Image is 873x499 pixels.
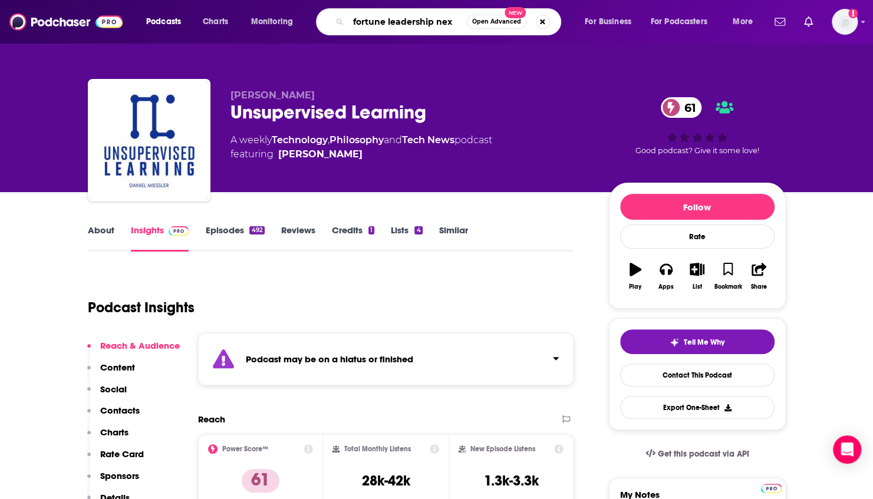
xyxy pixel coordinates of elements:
[684,338,724,347] span: Tell Me Why
[620,329,775,354] button: tell me why sparkleTell Me Why
[88,224,114,252] a: About
[629,283,641,290] div: Play
[146,14,181,30] span: Podcasts
[620,363,775,386] a: Contact This Podcast
[751,283,767,290] div: Share
[87,384,127,405] button: Social
[391,224,422,252] a: Lists4
[198,333,574,385] section: Click to expand status details
[328,134,330,146] span: ,
[472,19,521,25] span: Open Advanced
[249,226,264,234] div: 492
[332,224,374,252] a: Credits1
[198,414,225,425] h2: Reach
[585,14,631,30] span: For Business
[368,226,374,234] div: 1
[87,470,139,492] button: Sponsors
[100,427,129,438] p: Charts
[344,445,411,453] h2: Total Monthly Listens
[733,14,753,30] span: More
[402,134,454,146] a: Tech News
[281,224,315,252] a: Reviews
[484,472,539,490] h3: 1.3k-3.3k
[348,12,467,31] input: Search podcasts, credits, & more...
[439,224,468,252] a: Similar
[384,134,402,146] span: and
[832,9,858,35] button: Show profile menu
[87,405,140,427] button: Contacts
[278,147,363,161] a: Daniel Miessler
[724,12,767,31] button: open menu
[576,12,646,31] button: open menu
[693,283,702,290] div: List
[87,448,144,470] button: Rate Card
[272,134,328,146] a: Technology
[620,396,775,419] button: Export One-Sheet
[100,384,127,395] p: Social
[100,340,180,351] p: Reach & Audience
[799,12,818,32] a: Show notifications dropdown
[87,427,129,448] button: Charts
[169,226,189,236] img: Podchaser Pro
[100,405,140,416] p: Contacts
[9,11,123,33] img: Podchaser - Follow, Share and Rate Podcasts
[635,146,759,155] span: Good podcast? Give it some love!
[330,134,384,146] a: Philosophy
[651,14,707,30] span: For Podcasters
[414,226,422,234] div: 4
[203,14,228,30] span: Charts
[230,90,315,101] span: [PERSON_NAME]
[620,255,651,298] button: Play
[761,482,782,493] a: Pro website
[673,97,702,118] span: 61
[100,470,139,481] p: Sponsors
[658,283,674,290] div: Apps
[100,362,135,373] p: Content
[327,8,572,35] div: Search podcasts, credits, & more...
[661,97,702,118] a: 61
[251,14,293,30] span: Monitoring
[681,255,712,298] button: List
[361,472,410,490] h3: 28k-42k
[832,9,858,35] span: Logged in as WE_Broadcast
[670,338,679,347] img: tell me why sparkle
[138,12,196,31] button: open menu
[467,15,526,29] button: Open AdvancedNew
[230,133,492,161] div: A weekly podcast
[770,12,790,32] a: Show notifications dropdown
[100,448,144,460] p: Rate Card
[88,299,195,316] h1: Podcast Insights
[636,439,759,468] a: Get this podcast via API
[833,435,861,464] div: Open Intercom Messenger
[470,445,535,453] h2: New Episode Listens
[609,90,786,163] div: 61Good podcast? Give it some love!
[195,12,235,31] a: Charts
[620,194,775,220] button: Follow
[222,445,268,453] h2: Power Score™
[242,469,279,493] p: 61
[205,224,264,252] a: Episodes492
[848,9,858,18] svg: Add a profile image
[131,224,189,252] a: InsightsPodchaser Pro
[713,255,743,298] button: Bookmark
[505,7,526,18] span: New
[87,362,135,384] button: Content
[832,9,858,35] img: User Profile
[714,283,742,290] div: Bookmark
[657,449,749,459] span: Get this podcast via API
[230,147,492,161] span: featuring
[643,12,724,31] button: open menu
[87,340,180,362] button: Reach & Audience
[761,484,782,493] img: Podchaser Pro
[243,12,308,31] button: open menu
[743,255,774,298] button: Share
[651,255,681,298] button: Apps
[246,353,413,365] strong: Podcast may be on a hiatus or finished
[90,81,208,199] img: Unsupervised Learning
[620,224,775,249] div: Rate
